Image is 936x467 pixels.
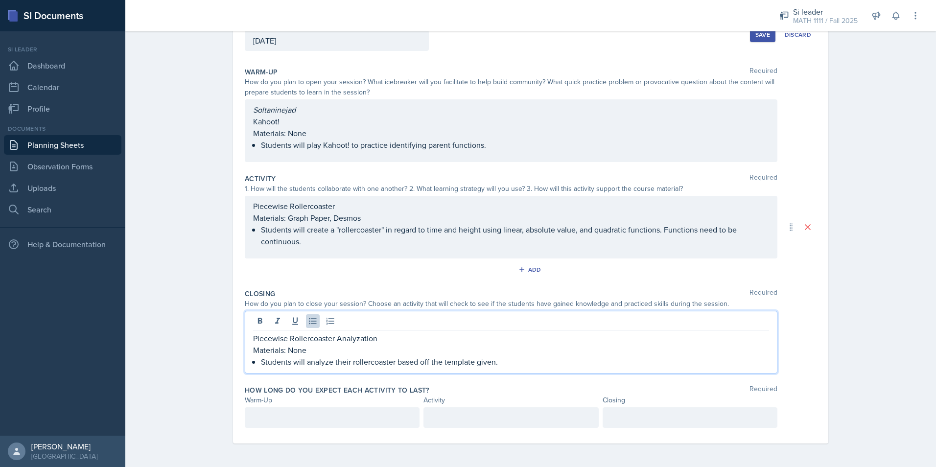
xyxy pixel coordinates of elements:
div: Documents [4,124,121,133]
a: Calendar [4,77,121,97]
p: Kahoot! [253,116,769,127]
span: Required [749,67,777,77]
a: Observation Forms [4,157,121,176]
div: Si leader [793,6,858,18]
div: Add [520,266,541,274]
div: How do you plan to open your session? What icebreaker will you facilitate to help build community... [245,77,777,97]
div: Activity [423,395,598,405]
div: How do you plan to close your session? Choose an activity that will check to see if the students ... [245,299,777,309]
p: Materials: None [253,127,769,139]
div: Help & Documentation [4,234,121,254]
span: Required [749,385,777,395]
a: Uploads [4,178,121,198]
span: Required [749,174,777,184]
div: [GEOGRAPHIC_DATA] [31,451,97,461]
p: Students will create a "rollercoaster" in regard to time and height using linear, absolute value,... [261,224,769,247]
div: Discard [785,31,811,39]
button: Add [515,262,547,277]
p: Students will play Kahoot! to practice identifying parent functions. [261,139,769,151]
a: Dashboard [4,56,121,75]
em: Soltaninejad [253,104,296,115]
p: Piecewise Rollercoaster [253,200,769,212]
p: Materials: None [253,344,769,356]
label: Closing [245,289,275,299]
div: Closing [603,395,777,405]
a: Planning Sheets [4,135,121,155]
div: Si leader [4,45,121,54]
div: MATH 1111 / Fall 2025 [793,16,858,26]
div: [PERSON_NAME] [31,442,97,451]
label: How long do you expect each activity to last? [245,385,429,395]
label: Activity [245,174,276,184]
div: Warm-Up [245,395,420,405]
button: Discard [779,27,817,42]
p: Piecewise Rollercoaster Analyzation [253,332,769,344]
a: Profile [4,99,121,118]
p: Students will analyze their rollercoaster based off the template given. [261,356,769,368]
span: Required [749,289,777,299]
a: Search [4,200,121,219]
button: Save [750,27,775,42]
div: Save [755,31,770,39]
label: Warm-Up [245,67,278,77]
div: 1. How will the students collaborate with one another? 2. What learning strategy will you use? 3.... [245,184,777,194]
p: Materials: Graph Paper, Desmos [253,212,769,224]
